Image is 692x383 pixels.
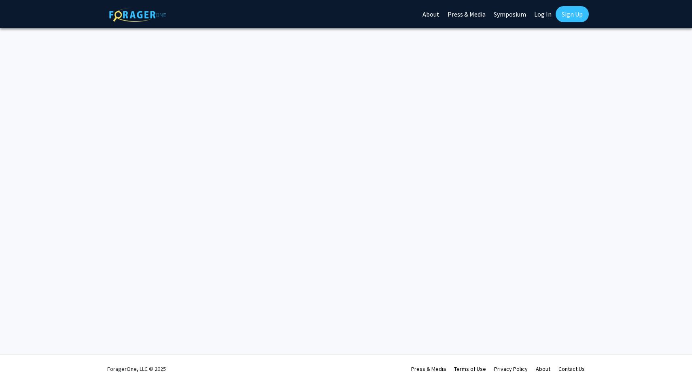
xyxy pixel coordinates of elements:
a: Privacy Policy [494,365,528,372]
div: ForagerOne, LLC © 2025 [107,355,166,383]
a: About [536,365,550,372]
a: Press & Media [411,365,446,372]
a: Contact Us [558,365,585,372]
a: Terms of Use [454,365,486,372]
a: Sign Up [556,6,589,22]
img: ForagerOne Logo [109,8,166,22]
